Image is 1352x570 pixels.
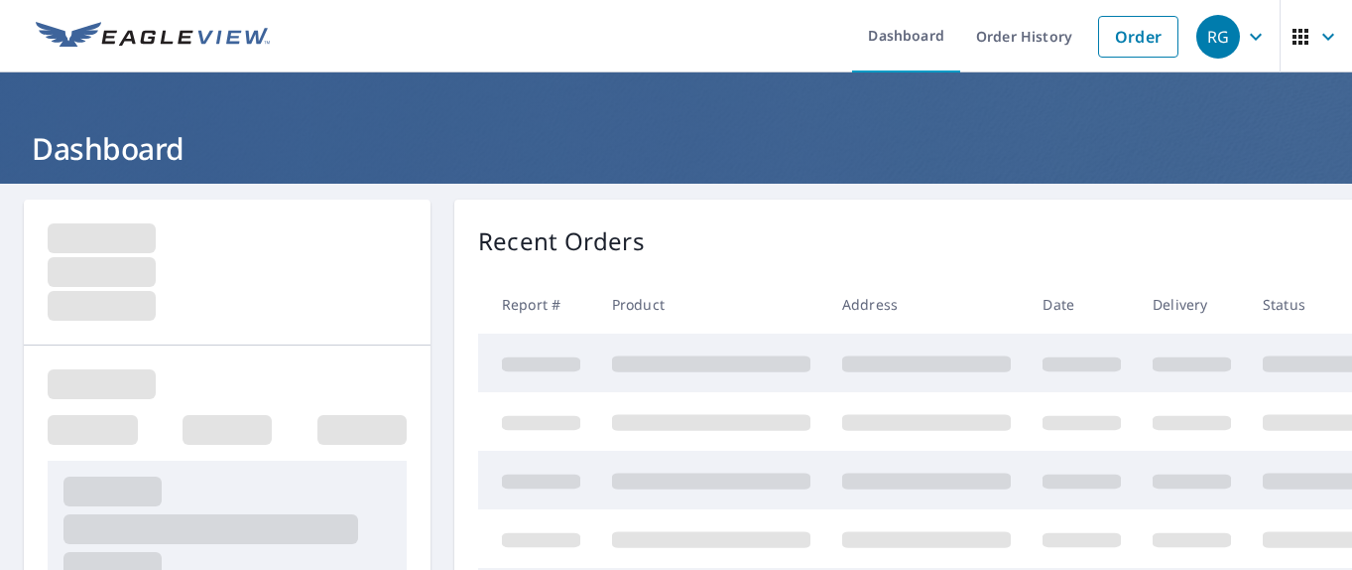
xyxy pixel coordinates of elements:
img: EV Logo [36,22,270,52]
div: RG [1196,15,1240,59]
h1: Dashboard [24,128,1328,169]
th: Address [826,275,1027,334]
th: Product [596,275,826,334]
p: Recent Orders [478,223,645,259]
th: Date [1027,275,1137,334]
a: Order [1098,16,1178,58]
th: Report # [478,275,596,334]
th: Delivery [1137,275,1247,334]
